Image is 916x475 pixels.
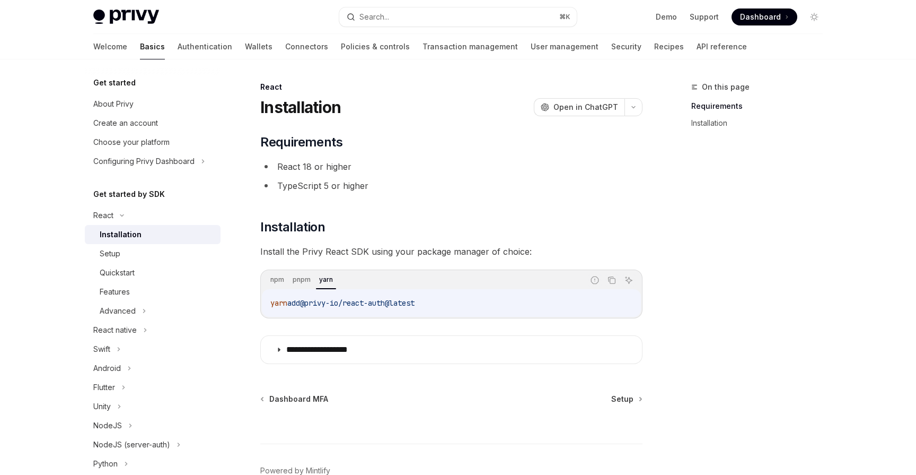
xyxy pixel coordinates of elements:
[691,115,831,132] a: Installation
[85,114,221,133] a: Create an account
[261,394,328,404] a: Dashboard MFA
[702,81,750,93] span: On this page
[100,266,135,279] div: Quickstart
[287,298,300,308] span: add
[270,298,287,308] span: yarn
[260,159,642,174] li: React 18 or higher
[93,155,195,168] div: Configuring Privy Dashboard
[732,8,797,25] a: Dashboard
[267,273,287,286] div: npm
[93,10,159,24] img: light logo
[178,34,232,59] a: Authentication
[93,343,110,356] div: Swift
[341,34,410,59] a: Policies & controls
[93,136,170,149] div: Choose your platform
[316,273,336,286] div: yarn
[300,298,415,308] span: @privy-io/react-auth@latest
[100,305,136,317] div: Advanced
[85,94,221,114] a: About Privy
[690,12,719,22] a: Support
[654,34,684,59] a: Recipes
[588,273,602,287] button: Report incorrect code
[93,457,118,470] div: Python
[260,98,341,117] h1: Installation
[93,98,134,110] div: About Privy
[656,12,677,22] a: Demo
[289,273,314,286] div: pnpm
[100,286,130,298] div: Features
[269,394,328,404] span: Dashboard MFA
[85,244,221,263] a: Setup
[553,102,618,113] span: Open in ChatGPT
[85,225,221,244] a: Installation
[740,12,781,22] span: Dashboard
[806,8,823,25] button: Toggle dark mode
[93,34,127,59] a: Welcome
[622,273,636,287] button: Ask AI
[697,34,747,59] a: API reference
[100,247,120,260] div: Setup
[260,244,642,259] span: Install the Privy React SDK using your package manager of choice:
[339,7,577,27] button: Search...⌘K
[559,13,570,21] span: ⌘ K
[260,178,642,193] li: TypeScript 5 or higher
[93,381,115,394] div: Flutter
[93,362,121,375] div: Android
[93,209,113,222] div: React
[605,273,619,287] button: Copy the contents from the code block
[93,188,165,201] h5: Get started by SDK
[611,394,641,404] a: Setup
[534,98,624,116] button: Open in ChatGPT
[85,263,221,282] a: Quickstart
[85,133,221,152] a: Choose your platform
[100,228,142,241] div: Installation
[245,34,272,59] a: Wallets
[422,34,518,59] a: Transaction management
[691,98,831,115] a: Requirements
[93,324,137,336] div: React native
[93,76,136,89] h5: Get started
[93,419,122,432] div: NodeJS
[531,34,598,59] a: User management
[260,219,325,236] span: Installation
[611,34,641,59] a: Security
[359,11,389,23] div: Search...
[140,34,165,59] a: Basics
[85,282,221,301] a: Features
[93,400,111,413] div: Unity
[93,438,170,451] div: NodeJS (server-auth)
[260,82,642,92] div: React
[611,394,633,404] span: Setup
[93,117,158,129] div: Create an account
[260,134,342,151] span: Requirements
[285,34,328,59] a: Connectors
